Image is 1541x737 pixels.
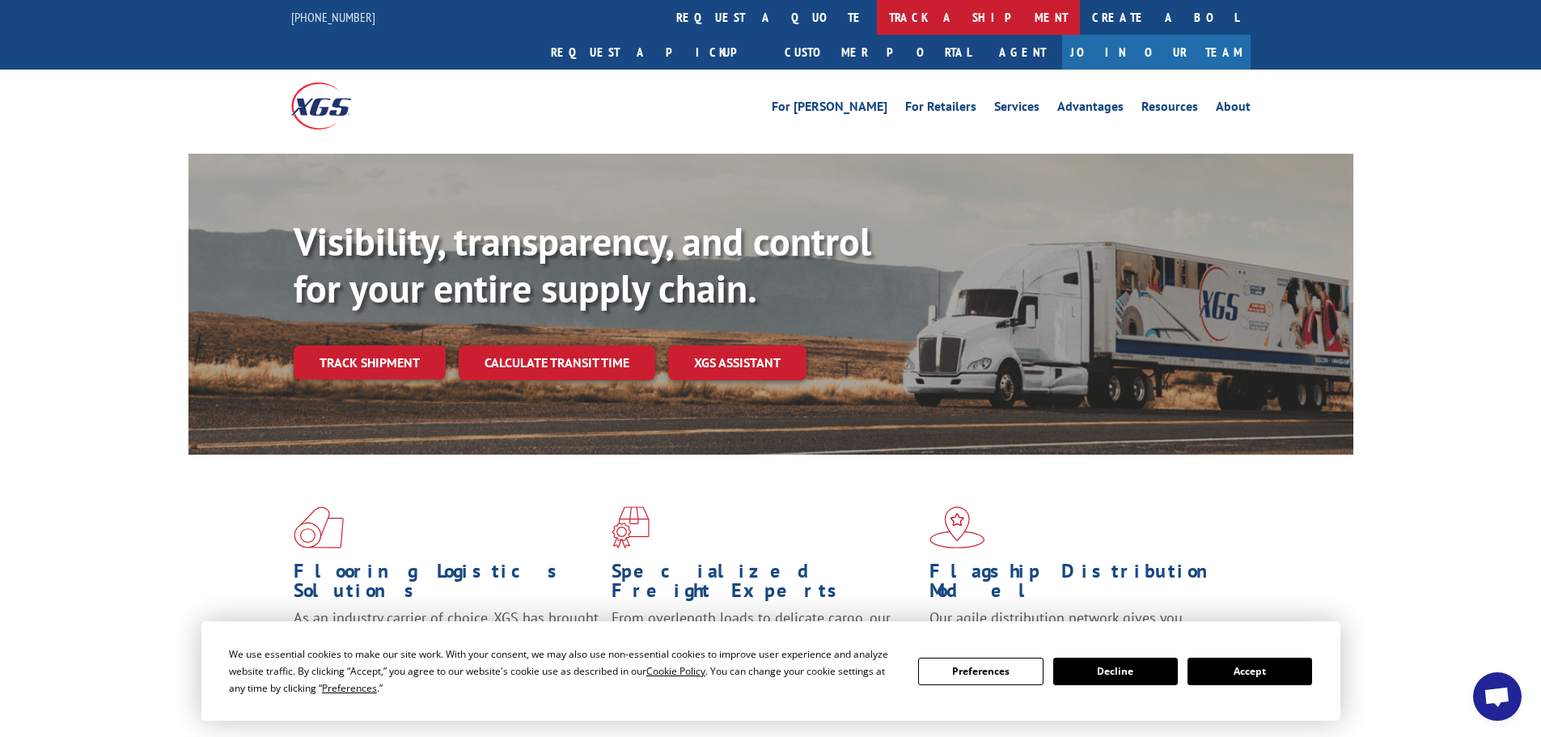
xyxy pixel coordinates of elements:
[929,561,1235,608] h1: Flagship Distribution Model
[905,100,976,118] a: For Retailers
[612,561,917,608] h1: Specialized Freight Experts
[291,9,375,25] a: [PHONE_NUMBER]
[929,506,985,549] img: xgs-icon-flagship-distribution-model-red
[929,608,1227,646] span: Our agile distribution network gives you nationwide inventory management on demand.
[983,35,1062,70] a: Agent
[668,345,806,380] a: XGS ASSISTANT
[322,681,377,695] span: Preferences
[612,608,917,680] p: From overlength loads to delicate cargo, our experienced staff knows the best way to move your fr...
[1141,100,1198,118] a: Resources
[1473,672,1522,721] div: Open chat
[994,100,1039,118] a: Services
[229,646,899,697] div: We use essential cookies to make our site work. With your consent, we may also use non-essential ...
[612,506,650,549] img: xgs-icon-focused-on-flooring-red
[1062,35,1251,70] a: Join Our Team
[646,664,705,678] span: Cookie Policy
[294,608,599,666] span: As an industry carrier of choice, XGS has brought innovation and dedication to flooring logistics...
[294,561,599,608] h1: Flooring Logistics Solutions
[459,345,655,380] a: Calculate transit time
[294,345,446,379] a: Track shipment
[294,216,871,313] b: Visibility, transparency, and control for your entire supply chain.
[1216,100,1251,118] a: About
[1053,658,1178,685] button: Decline
[201,621,1340,721] div: Cookie Consent Prompt
[294,506,344,549] img: xgs-icon-total-supply-chain-intelligence-red
[772,100,887,118] a: For [PERSON_NAME]
[1188,658,1312,685] button: Accept
[539,35,773,70] a: Request a pickup
[918,658,1043,685] button: Preferences
[773,35,983,70] a: Customer Portal
[1057,100,1124,118] a: Advantages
